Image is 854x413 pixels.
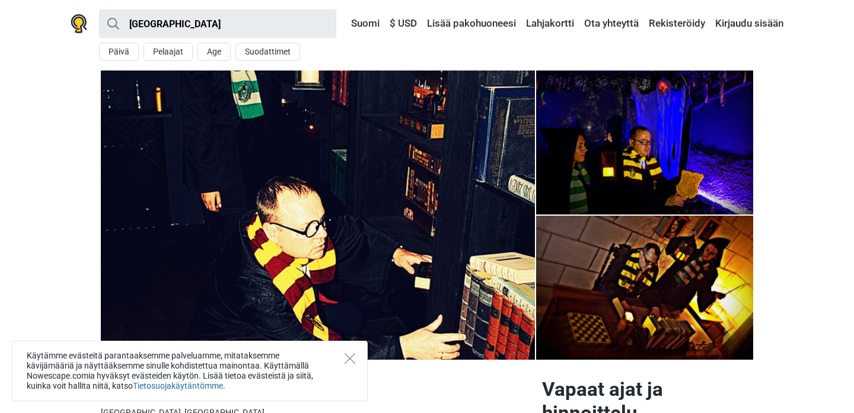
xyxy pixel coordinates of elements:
button: Age [197,43,231,61]
input: kokeile “London” [99,9,336,38]
a: School of wizards photo 4 [536,216,753,360]
img: Nowescape logo [71,14,87,33]
button: Pelaajat [144,43,193,61]
a: $ USD [387,13,420,34]
img: School of wizards photo 4 [536,71,753,214]
a: School of wizards photo 3 [536,71,753,214]
a: School of wizards photo 8 [101,71,535,360]
button: Suodattimet [235,43,300,61]
button: Päivä [99,43,139,61]
button: Close [345,353,355,364]
div: Käytämme evästeitä parantaaksemme palveluamme, mitataksemme kävijämääriä ja näyttääksemme sinulle... [12,341,368,401]
a: Suomi [340,13,383,34]
a: Lisää pakohuoneesi [424,13,519,34]
a: Rekisteröidy [646,13,708,34]
img: Suomi [343,20,351,28]
a: Kirjaudu sisään [712,13,783,34]
a: Ota yhteyttä [581,13,642,34]
img: School of wizards photo 5 [536,216,753,360]
img: School of wizards photo 9 [101,71,535,360]
a: Lahjakortti [523,13,577,34]
a: Tietosuojakäytäntömme [133,381,223,390]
